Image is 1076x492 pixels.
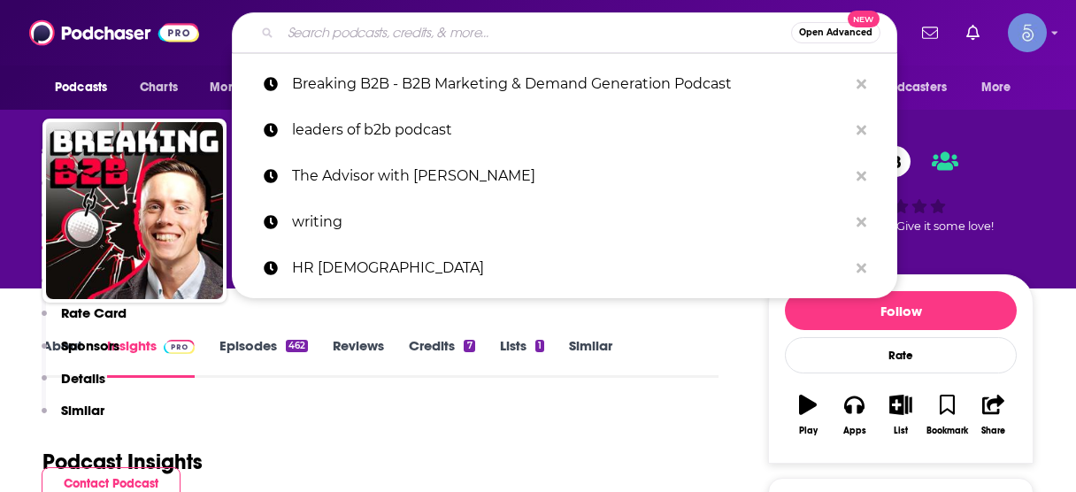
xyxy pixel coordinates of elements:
[569,337,612,378] a: Similar
[61,337,119,354] p: Sponsors
[333,337,384,378] a: Reviews
[926,426,968,436] div: Bookmark
[464,340,474,352] div: 7
[981,75,1011,100] span: More
[140,75,178,100] span: Charts
[61,402,104,419] p: Similar
[785,291,1017,330] button: Follow
[862,75,947,100] span: For Podcasters
[292,153,848,199] p: The Advisor with Stacey Chillemi
[535,340,544,352] div: 1
[42,402,104,434] button: Similar
[785,337,1017,373] div: Rate
[232,107,897,153] a: leaders of b2b podcast
[915,18,945,48] a: Show notifications dropdown
[232,12,897,53] div: Search podcasts, credits, & more...
[42,337,119,370] button: Sponsors
[843,426,866,436] div: Apps
[46,122,223,299] img: Breaking B2B - B2B Marketing & Demand Generation Podcast
[971,383,1017,447] button: Share
[799,28,872,37] span: Open Advanced
[785,383,831,447] button: Play
[210,75,273,100] span: Monitoring
[791,22,880,43] button: Open AdvancedNew
[42,71,130,104] button: open menu
[286,340,308,352] div: 462
[1008,13,1047,52] img: User Profile
[1008,13,1047,52] button: Show profile menu
[232,153,897,199] a: The Advisor with [PERSON_NAME]
[831,383,877,447] button: Apps
[409,337,474,378] a: Credits7
[29,16,199,50] img: Podchaser - Follow, Share and Rate Podcasts
[42,370,105,403] button: Details
[232,199,897,245] a: writing
[799,426,818,436] div: Play
[500,337,544,378] a: Lists1
[1008,13,1047,52] span: Logged in as Spiral5-G1
[232,245,897,291] a: HR [DEMOGRAPHIC_DATA]
[981,426,1005,436] div: Share
[197,71,296,104] button: open menu
[969,71,1034,104] button: open menu
[848,11,880,27] span: New
[232,61,897,107] a: Breaking B2B - B2B Marketing & Demand Generation Podcast
[292,245,848,291] p: HR Heretics
[292,199,848,245] p: writing
[878,383,924,447] button: List
[894,426,908,436] div: List
[768,135,1034,244] div: 48Good podcast? Give it some love!
[128,71,188,104] a: Charts
[924,383,970,447] button: Bookmark
[281,19,791,47] input: Search podcasts, credits, & more...
[61,370,105,387] p: Details
[808,219,994,233] span: Good podcast? Give it some love!
[219,337,308,378] a: Episodes462
[292,61,848,107] p: Breaking B2B - B2B Marketing & Demand Generation Podcast
[292,107,848,153] p: leaders of b2b podcast
[55,75,107,100] span: Podcasts
[850,71,972,104] button: open menu
[959,18,987,48] a: Show notifications dropdown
